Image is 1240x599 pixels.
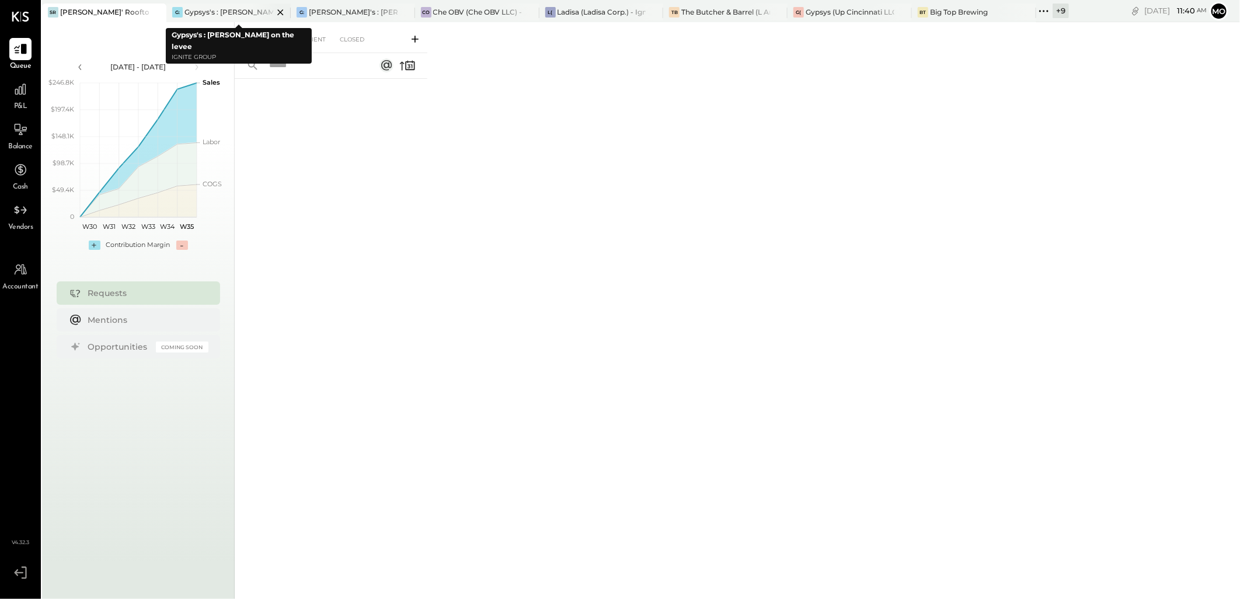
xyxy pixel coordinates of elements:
text: Labor [203,138,220,146]
div: + 9 [1053,4,1069,18]
a: Cash [1,159,40,193]
div: TB [669,7,680,18]
a: Queue [1,38,40,72]
div: L( [545,7,556,18]
text: W34 [160,222,175,231]
a: Accountant [1,259,40,292]
text: W33 [141,222,155,231]
div: [PERSON_NAME]'s : [PERSON_NAME]'s [309,7,398,17]
div: G: [297,7,307,18]
div: BT [918,7,928,18]
div: Big Top Brewing [930,7,988,17]
div: + [89,241,100,250]
span: Accountant [3,282,39,292]
div: - [176,241,188,250]
div: Che OBV (Che OBV LLC) - Ignite [433,7,522,17]
div: Mentions [88,314,203,326]
div: Ladisa (Ladisa Corp.) - Ignite [558,7,646,17]
a: Vendors [1,199,40,233]
text: $49.4K [52,186,74,194]
text: W30 [82,222,97,231]
div: Gypsys's : [PERSON_NAME] on the levee [184,7,273,17]
text: $148.1K [51,132,74,140]
span: Queue [10,61,32,72]
div: [PERSON_NAME]' Rooftop - Ignite [60,7,149,17]
div: The Butcher & Barrel (L Argento LLC) - [GEOGRAPHIC_DATA] [681,7,770,17]
div: [DATE] - [DATE] [89,62,188,72]
text: $246.8K [48,78,74,86]
div: Opportunities [88,341,150,353]
div: G( [793,7,804,18]
button: Mo [1210,2,1228,20]
span: Vendors [8,222,33,233]
span: P&L [14,102,27,112]
div: Coming Soon [156,342,208,353]
text: W35 [180,222,194,231]
div: [DATE] [1144,5,1207,16]
text: W32 [121,222,135,231]
div: Closed [334,34,370,46]
b: Gypsys's : [PERSON_NAME] on the levee [172,30,294,51]
span: Cash [13,182,28,193]
div: G: [172,7,183,18]
a: P&L [1,78,40,112]
text: Sales [203,78,220,86]
div: SR [48,7,58,18]
text: COGS [203,180,222,188]
text: $98.7K [53,159,74,167]
text: $197.4K [51,105,74,113]
p: Ignite Group [172,53,306,62]
div: copy link [1130,5,1141,17]
div: Gypsys (Up Cincinnati LLC) - Ignite [806,7,894,17]
text: 0 [70,213,74,221]
span: Balance [8,142,33,152]
a: Balance [1,119,40,152]
div: CO [421,7,431,18]
div: Contribution Margin [106,241,170,250]
text: W31 [103,222,116,231]
div: Requests [88,287,203,299]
